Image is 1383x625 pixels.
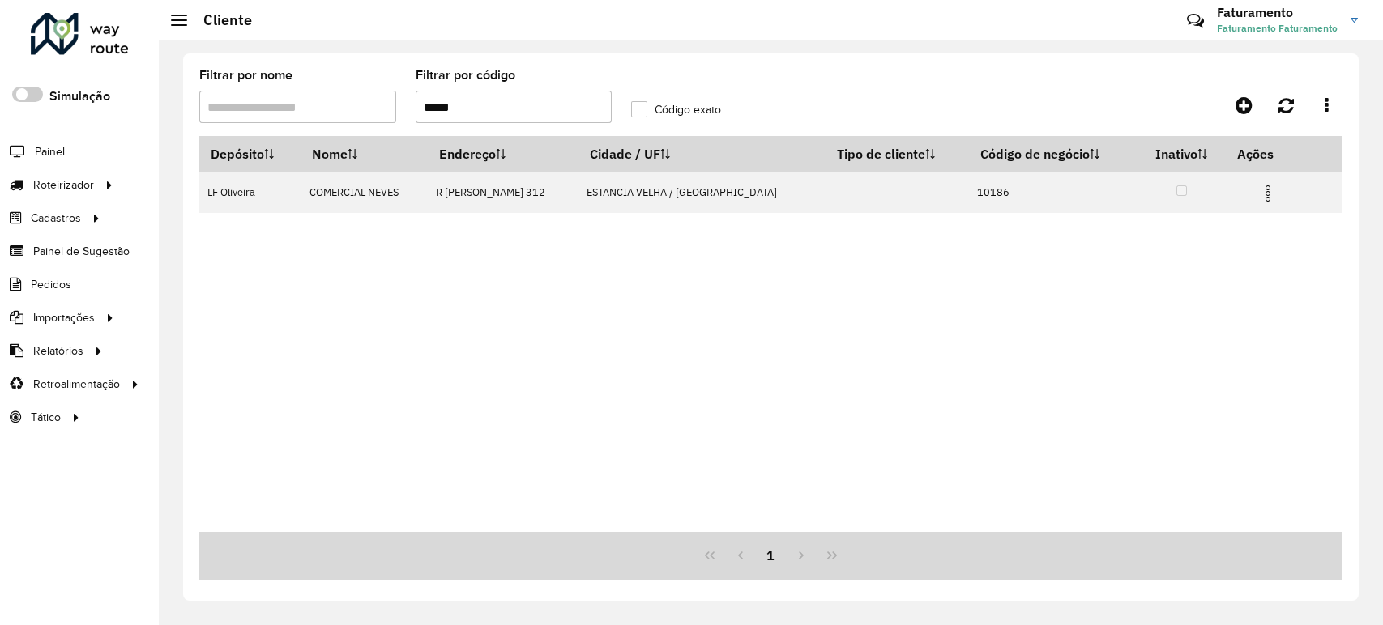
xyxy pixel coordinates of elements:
[416,66,515,85] label: Filtrar por código
[31,276,71,293] span: Pedidos
[301,172,428,213] td: COMERCIAL NEVES
[578,137,826,172] th: Cidade / UF
[631,101,721,118] label: Código exato
[1178,3,1213,38] a: Contato Rápido
[49,87,110,106] label: Simulação
[969,172,1138,213] td: 10186
[428,172,578,213] td: R [PERSON_NAME] 312
[31,210,81,227] span: Cadastros
[428,137,578,172] th: Endereço
[31,409,61,426] span: Tático
[199,66,292,85] label: Filtrar por nome
[301,137,428,172] th: Nome
[1138,137,1226,172] th: Inativo
[199,172,301,213] td: LF Oliveira
[1217,21,1338,36] span: Faturamento Faturamento
[33,176,94,193] span: Roteirizador
[35,143,65,160] span: Painel
[756,540,787,571] button: 1
[578,172,826,213] td: ESTANCIA VELHA / [GEOGRAPHIC_DATA]
[33,243,130,260] span: Painel de Sugestão
[187,11,252,29] h2: Cliente
[826,137,969,172] th: Tipo de cliente
[33,309,95,326] span: Importações
[969,137,1138,172] th: Código de negócio
[33,376,120,393] span: Retroalimentação
[199,137,301,172] th: Depósito
[33,342,83,359] span: Relatórios
[1226,137,1323,171] th: Ações
[1217,5,1338,20] h3: Faturamento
